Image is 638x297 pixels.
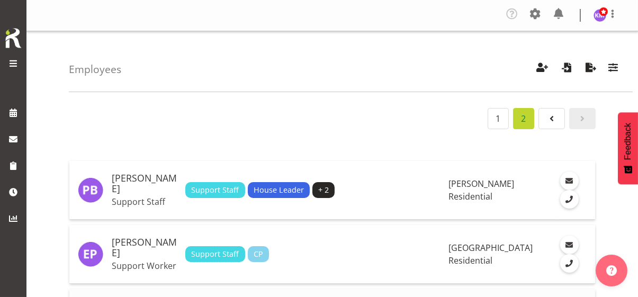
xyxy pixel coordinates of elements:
span: [GEOGRAPHIC_DATA] [448,242,533,254]
span: CP [254,248,263,260]
a: Page 3. [569,108,596,129]
span: Support Staff [191,248,239,260]
img: help-xxl-2.png [606,265,617,276]
img: Rosterit icon logo [3,26,24,50]
a: Page 1. [488,108,509,129]
img: eun-park5991.jpg [78,241,103,267]
button: Create Employees [531,58,553,81]
h5: [PERSON_NAME] [112,173,177,194]
span: House Leader [254,184,304,196]
button: Export Employees [580,58,602,81]
span: Residential [448,255,492,266]
a: Call Employee [560,190,579,209]
button: Feedback - Show survey [618,112,638,184]
h5: [PERSON_NAME] [112,237,177,258]
a: Call Employee [560,254,579,273]
h4: Employees [69,64,121,75]
a: Page 1. [538,108,565,129]
span: Feedback [623,123,633,160]
img: kelly-morgan6119.jpg [594,9,606,22]
a: Email Employee [560,172,579,190]
span: Residential [448,191,492,202]
span: Support Staff [191,184,239,196]
button: Import Employees [555,58,578,81]
p: Support Staff [112,196,177,207]
a: Email Employee [560,236,579,254]
span: [PERSON_NAME] [448,178,514,190]
img: piatarihi-bubby-parangi5963.jpg [78,177,103,203]
p: Support Worker [112,260,177,271]
span: + 2 [318,184,329,196]
button: Filter Employees [602,58,624,81]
